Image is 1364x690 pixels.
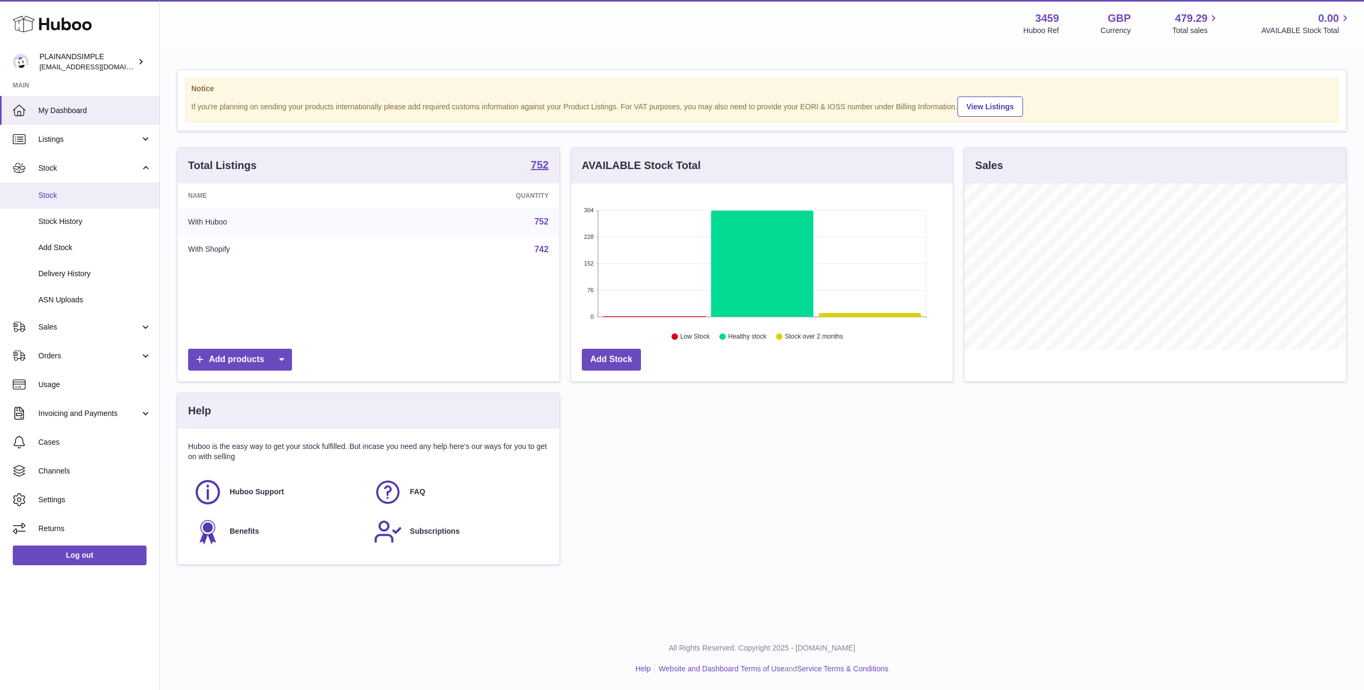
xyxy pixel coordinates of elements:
strong: Notice [191,84,1333,94]
strong: GBP [1108,11,1131,26]
a: Huboo Support [193,478,363,507]
th: Name [177,183,383,208]
text: Healthy stock [728,333,767,341]
a: Add Stock [582,349,641,371]
a: 752 [531,159,548,172]
a: FAQ [374,478,543,507]
strong: 752 [531,159,548,170]
text: Low Stock [680,333,710,341]
span: 0.00 [1318,11,1339,26]
span: Stock [38,163,140,173]
a: Benefits [193,517,363,546]
div: PLAINANDSIMPLE [39,52,135,72]
span: Cases [38,437,151,447]
span: 479.29 [1175,11,1207,26]
a: Service Terms & Conditions [797,664,889,673]
a: Help [636,664,651,673]
span: Stock History [38,216,151,227]
span: Usage [38,380,151,390]
span: Invoicing and Payments [38,408,140,419]
span: Returns [38,524,151,534]
span: Stock [38,190,151,200]
text: 152 [584,260,594,267]
a: 0.00 AVAILABLE Stock Total [1261,11,1351,36]
a: Log out [13,545,147,565]
span: AVAILABLE Stock Total [1261,26,1351,36]
img: duco@plainandsimple.com [13,54,29,70]
text: 0 [590,314,594,320]
a: 479.29 Total sales [1172,11,1220,36]
span: Channels [38,466,151,476]
a: 752 [534,217,549,226]
h3: Sales [975,158,1003,173]
a: Website and Dashboard Terms of Use [659,664,784,673]
a: Add products [188,349,292,371]
h3: AVAILABLE Stock Total [582,158,701,173]
h3: Help [188,404,211,418]
text: 228 [584,234,594,240]
td: With Shopify [177,236,383,263]
span: Orders [38,351,140,361]
span: [EMAIL_ADDRESS][DOMAIN_NAME] [39,62,157,71]
span: FAQ [410,487,425,497]
p: Huboo is the easy way to get your stock fulfilled. But incase you need any help here's our ways f... [188,442,549,462]
text: 76 [587,287,594,293]
p: All Rights Reserved. Copyright 2025 - [DOMAIN_NAME] [168,643,1355,653]
h3: Total Listings [188,158,257,173]
span: My Dashboard [38,106,151,116]
th: Quantity [383,183,559,208]
span: Settings [38,495,151,505]
strong: 3459 [1035,11,1059,26]
text: 304 [584,207,594,213]
a: View Listings [957,97,1023,117]
div: Currency [1101,26,1131,36]
text: Stock over 2 months [785,333,843,341]
span: ASN Uploads [38,295,151,305]
span: Subscriptions [410,526,459,536]
div: Huboo Ref [1024,26,1059,36]
span: Total sales [1172,26,1220,36]
span: Delivery History [38,269,151,279]
span: Benefits [230,526,259,536]
span: Sales [38,322,140,332]
span: Huboo Support [230,487,284,497]
a: Subscriptions [374,517,543,546]
td: With Huboo [177,208,383,236]
span: Add Stock [38,243,151,253]
li: and [655,664,888,674]
div: If you're planning on sending your products internationally please add required customs informati... [191,95,1333,117]
a: 742 [534,245,549,254]
span: Listings [38,134,140,145]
